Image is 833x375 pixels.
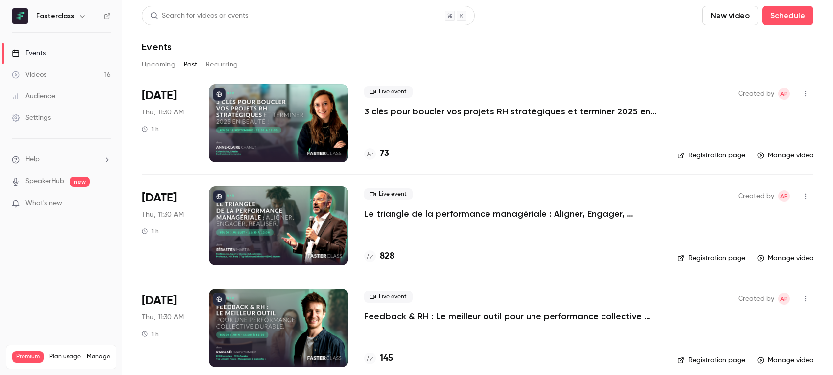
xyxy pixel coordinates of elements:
[778,190,790,202] span: Amory Panné
[364,86,413,98] span: Live event
[364,208,658,220] a: Le triangle de la performance managériale : Aligner, Engager, Réaliser.
[364,250,394,263] a: 828
[364,106,658,117] a: 3 clés pour boucler vos projets RH stratégiques et terminer 2025 en beauté !
[122,63,150,69] div: Mots-clés
[12,351,44,363] span: Premium
[364,291,413,303] span: Live event
[142,289,193,367] div: Jun 5 Thu, 11:30 AM (Europe/Paris)
[99,199,111,208] iframe: Noticeable Trigger
[780,293,788,305] span: AP
[142,210,184,220] span: Thu, 11:30 AM
[364,188,413,200] span: Live event
[87,353,110,361] a: Manage
[778,293,790,305] span: Amory Panné
[16,25,23,33] img: website_grey.svg
[757,253,813,263] a: Manage video
[142,312,184,322] span: Thu, 11:30 AM
[380,352,393,365] h4: 145
[380,250,394,263] h4: 828
[25,154,40,165] span: Help
[142,293,177,309] span: [DATE]
[364,147,389,160] a: 73
[380,147,389,160] h4: 73
[142,108,184,117] span: Thu, 11:30 AM
[142,57,176,72] button: Upcoming
[677,253,745,263] a: Registration page
[25,25,111,33] div: Domaine: [DOMAIN_NAME]
[677,355,745,365] a: Registration page
[738,190,774,202] span: Created by
[25,176,64,187] a: SpeakerHub
[142,125,159,133] div: 1 h
[27,16,48,23] div: v 4.0.25
[36,11,74,21] h6: Fasterclass
[49,353,81,361] span: Plan usage
[150,11,248,21] div: Search for videos or events
[757,355,813,365] a: Manage video
[677,151,745,160] a: Registration page
[25,199,62,209] span: What's new
[12,8,28,24] img: Fasterclass
[757,151,813,160] a: Manage video
[780,88,788,100] span: AP
[142,227,159,235] div: 1 h
[364,310,658,322] a: Feedback & RH : Le meilleur outil pour une performance collective durable ?
[184,57,198,72] button: Past
[12,113,51,123] div: Settings
[778,88,790,100] span: Amory Panné
[762,6,813,25] button: Schedule
[16,16,23,23] img: logo_orange.svg
[206,57,238,72] button: Recurring
[738,88,774,100] span: Created by
[738,293,774,305] span: Created by
[70,177,90,187] span: new
[12,48,46,58] div: Events
[702,6,758,25] button: New video
[364,352,393,365] a: 145
[142,190,177,206] span: [DATE]
[142,88,177,104] span: [DATE]
[111,62,119,69] img: tab_keywords_by_traffic_grey.svg
[12,154,111,165] li: help-dropdown-opener
[142,84,193,162] div: Sep 18 Thu, 11:30 AM (Europe/Paris)
[142,41,172,53] h1: Events
[12,70,46,80] div: Videos
[142,186,193,265] div: Jul 3 Thu, 11:30 AM (Europe/Paris)
[40,62,47,69] img: tab_domain_overview_orange.svg
[780,190,788,202] span: AP
[50,63,75,69] div: Domaine
[142,330,159,338] div: 1 h
[12,91,55,101] div: Audience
